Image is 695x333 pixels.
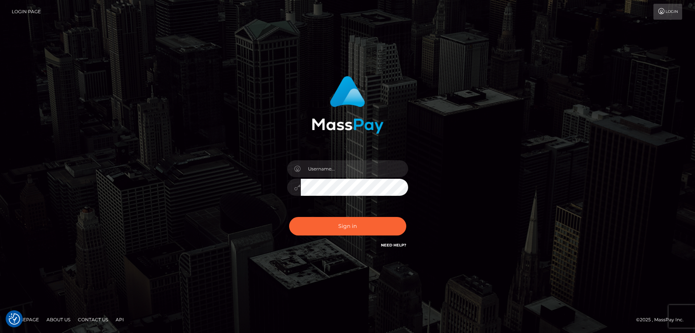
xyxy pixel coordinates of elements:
input: Username... [301,160,408,177]
a: About Us [43,314,73,325]
a: Login Page [12,4,41,20]
a: Homepage [8,314,42,325]
a: Need Help? [381,243,406,248]
a: API [113,314,127,325]
div: © 2025 , MassPay Inc. [636,316,689,324]
img: Revisit consent button [9,313,20,325]
img: MassPay Login [312,76,384,134]
a: Contact Us [75,314,111,325]
button: Sign in [289,217,406,235]
button: Consent Preferences [9,313,20,325]
a: Login [653,4,682,20]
